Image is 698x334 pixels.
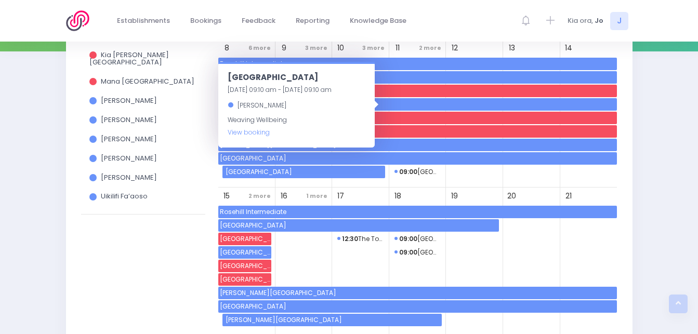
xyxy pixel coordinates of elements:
span: Tauraroa Area School [218,260,271,272]
span: Kia [PERSON_NAME][GEOGRAPHIC_DATA] [89,50,169,67]
span: Everglade School [218,219,499,232]
a: Bookings [182,11,230,31]
span: Alfriston School [218,98,617,111]
span: 8 [220,41,234,55]
span: Sandspit Road School [218,85,617,97]
a: Feedback [233,11,284,31]
strong: 09:00 [399,248,417,257]
span: Henderson Primary School [224,314,442,326]
span: 3 more [302,41,330,55]
span: 17 [334,189,348,203]
span: Paparimu School [394,166,441,178]
span: Weaving Wellbeing [228,115,287,137]
div: [DATE] 09:10 am - [DATE] 09:10 am [228,84,365,96]
span: 18 [391,189,405,203]
span: 9 [277,41,291,55]
span: 20 [505,189,519,203]
span: Alfriston School [218,246,271,259]
span: J [610,12,628,30]
span: [GEOGRAPHIC_DATA] [228,72,318,83]
span: 14 [562,41,576,55]
span: 11 [391,41,405,55]
span: 6 more [246,41,273,55]
span: Golden Grove School [394,233,441,245]
span: 15 [220,189,234,203]
span: De La Salle College [218,300,617,313]
span: Feedback [242,16,275,26]
a: Establishments [109,11,179,31]
span: [PERSON_NAME] [101,115,157,125]
span: Reporting [296,16,330,26]
strong: 09:00 [399,167,417,176]
a: Knowledge Base [341,11,415,31]
span: De La Salle College [218,152,617,165]
span: Kia ora, [568,16,593,26]
span: Dawson School [218,287,617,299]
img: Logo [66,10,96,31]
span: [PERSON_NAME] [238,101,286,110]
span: Establishments [117,16,170,26]
span: Everglade School [218,71,617,84]
span: 12 [447,41,462,55]
span: Dawson School [218,139,617,151]
span: [PERSON_NAME] [101,172,157,182]
span: 3 more [360,41,387,55]
span: Knowledge Base [350,16,406,26]
span: Rosehill Intermediate [218,206,617,218]
span: Rosehill Intermediate [218,58,617,70]
span: 13 [505,41,519,55]
span: 19 [447,189,462,203]
span: Tauraroa Area School [218,112,617,124]
strong: 12:30 [342,234,358,243]
span: 16 [277,189,291,203]
span: The Toy Maker's Cottage Preschool [337,233,384,245]
a: View booking [228,128,270,137]
span: [PERSON_NAME] [101,134,157,144]
span: Ngunguru School [224,166,385,178]
strong: 09:00 [399,234,417,243]
span: 21 [562,189,576,203]
span: Te Hihi School [218,125,617,138]
span: 2 more [246,189,273,203]
span: Bookings [190,16,221,26]
span: Jo [595,16,603,26]
span: [PERSON_NAME] [101,96,157,105]
span: Te Hihi School [218,273,271,286]
span: 10 [334,41,348,55]
span: 1 more [304,189,330,203]
span: Mana [GEOGRAPHIC_DATA] [101,76,194,86]
a: Reporting [287,11,338,31]
span: Uikilifi Fa’aoso [101,191,148,201]
span: Sandspit Road School [218,233,271,245]
span: 2 more [416,41,444,55]
span: Cosgrove School [394,246,441,259]
span: [PERSON_NAME] [101,153,157,163]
